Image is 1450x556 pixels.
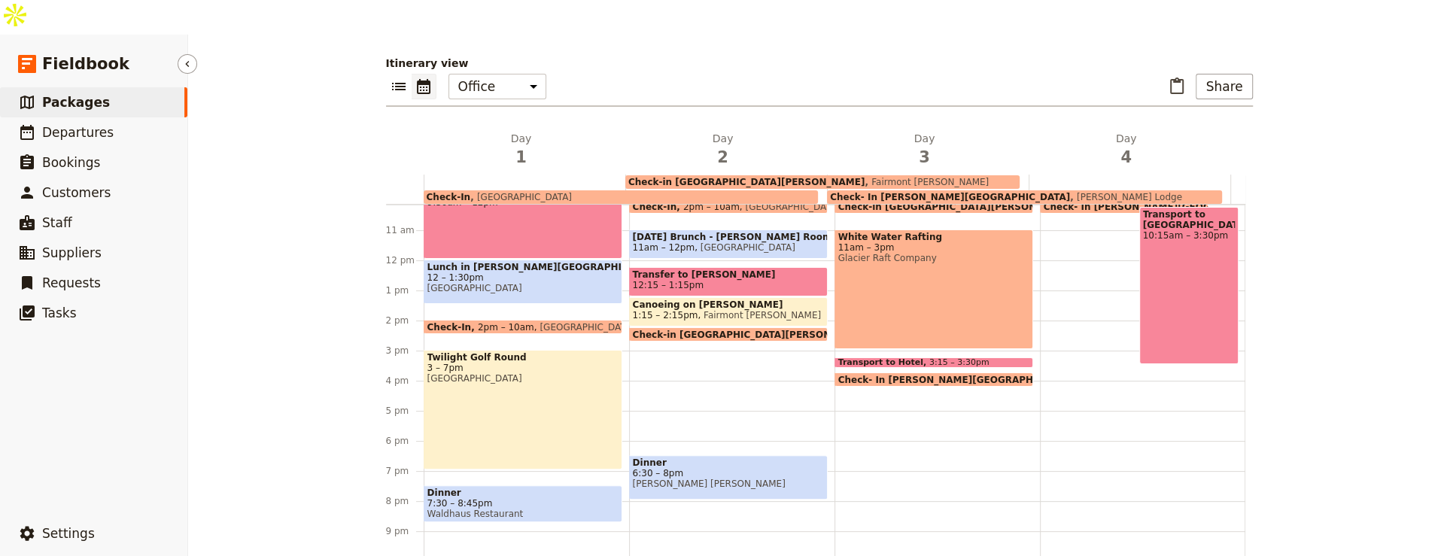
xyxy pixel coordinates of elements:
[42,155,100,170] span: Bookings
[42,185,111,200] span: Customers
[695,242,795,253] span: [GEOGRAPHIC_DATA]
[42,95,110,110] span: Packages
[629,267,828,296] div: Transfer to [PERSON_NAME]12:15 – 1:15pm
[386,435,424,447] div: 6 pm
[633,468,824,479] span: 6:30 – 8pm
[1139,207,1239,364] div: Transport to [GEOGRAPHIC_DATA]10:15am – 3:30pm
[427,262,619,272] span: Lunch in [PERSON_NAME][GEOGRAPHIC_DATA]
[427,192,471,202] span: Check-In
[424,184,622,259] div: Transport to [GEOGRAPHIC_DATA]9:30am – 12pm
[633,457,824,468] span: Dinner
[1143,230,1235,241] span: 10:15am – 3:30pm
[42,275,101,290] span: Requests
[424,190,819,204] div: Check-In[GEOGRAPHIC_DATA]
[833,146,1017,169] span: 3
[430,131,613,169] h2: Day
[1070,192,1182,202] span: [PERSON_NAME] Lodge
[1196,74,1252,99] button: Share
[386,224,424,236] div: 11 am
[631,146,815,169] span: 2
[633,242,695,253] span: 11am – 12pm
[386,465,424,477] div: 7 pm
[629,297,828,327] div: Canoeing on [PERSON_NAME]1:15 – 2:15pmFairmont [PERSON_NAME]
[629,199,828,214] div: Check-In2pm – 10am[GEOGRAPHIC_DATA]
[430,146,613,169] span: 1
[929,358,989,367] span: 3:15 – 3:30pm
[633,232,824,242] span: [DATE] Brunch - [PERSON_NAME] Room
[683,202,740,211] span: 2pm – 10am
[628,177,865,187] span: Check-in [GEOGRAPHIC_DATA][PERSON_NAME]
[534,322,635,332] span: [GEOGRAPHIC_DATA]
[427,488,619,498] span: Dinner
[424,175,1231,204] div: Check-In[GEOGRAPHIC_DATA]Check- In [PERSON_NAME][GEOGRAPHIC_DATA][PERSON_NAME] LodgeCheck-in [GEO...
[427,322,478,332] span: Check-In
[834,372,1033,387] div: Check- In [PERSON_NAME][GEOGRAPHIC_DATA]
[629,455,828,500] div: Dinner6:30 – 8pm[PERSON_NAME] [PERSON_NAME]
[42,526,95,541] span: Settings
[698,310,821,321] span: Fairmont [PERSON_NAME]
[1143,209,1235,230] span: Transport to [GEOGRAPHIC_DATA]
[178,54,197,74] button: Hide menu
[42,245,102,260] span: Suppliers
[42,215,72,230] span: Staff
[827,190,1222,204] div: Check- In [PERSON_NAME][GEOGRAPHIC_DATA][PERSON_NAME] Lodge
[633,299,824,310] span: Canoeing on [PERSON_NAME]
[740,202,841,211] span: [GEOGRAPHIC_DATA]
[1164,74,1190,99] button: Paste itinerary item
[427,498,619,509] span: 7:30 – 8:45pm
[631,131,815,169] h2: Day
[629,229,828,259] div: [DATE] Brunch - [PERSON_NAME] Room11am – 12pm[GEOGRAPHIC_DATA]
[838,242,1029,253] span: 11am – 3pm
[834,229,1033,349] div: White Water Rafting11am – 3pmGlacier Raft Company
[386,525,424,537] div: 9 pm
[386,74,412,99] button: List view
[386,405,424,417] div: 5 pm
[42,305,77,321] span: Tasks
[386,495,424,507] div: 8 pm
[386,345,424,357] div: 3 pm
[838,202,1081,211] span: Check-in [GEOGRAPHIC_DATA][PERSON_NAME]
[386,314,424,327] div: 2 pm
[386,375,424,387] div: 4 pm
[633,479,824,489] span: [PERSON_NAME] [PERSON_NAME]
[424,350,622,469] div: Twilight Golf Round3 – 7pm[GEOGRAPHIC_DATA]
[1029,131,1230,175] button: Day4
[1040,199,1208,214] div: Check- In [PERSON_NAME][GEOGRAPHIC_DATA]
[386,254,424,266] div: 12 pm
[625,175,1020,189] div: Check-in [GEOGRAPHIC_DATA][PERSON_NAME]Fairmont [PERSON_NAME]
[1035,146,1218,169] span: 4
[427,373,619,384] span: [GEOGRAPHIC_DATA]
[427,363,619,373] span: 3 – 7pm
[838,375,1085,384] span: Check- In [PERSON_NAME][GEOGRAPHIC_DATA]
[427,272,619,283] span: 12 – 1:30pm
[386,284,424,296] div: 1 pm
[386,56,1253,71] p: Itinerary view
[633,269,824,280] span: Transfer to [PERSON_NAME]
[427,283,619,293] span: [GEOGRAPHIC_DATA]
[470,192,572,202] span: [GEOGRAPHIC_DATA]
[838,232,1029,242] span: White Water Rafting
[629,327,828,342] div: Check-in [GEOGRAPHIC_DATA][PERSON_NAME]
[1044,202,1290,211] span: Check- In [PERSON_NAME][GEOGRAPHIC_DATA]
[412,74,436,99] button: Calendar view
[838,253,1029,263] span: Glacier Raft Company
[838,358,929,367] span: Transport to Hotel
[424,320,622,334] div: Check-In2pm – 10am[GEOGRAPHIC_DATA]
[834,199,1033,214] div: Check-in [GEOGRAPHIC_DATA][PERSON_NAME]
[633,280,704,290] span: 12:15 – 1:15pm
[833,131,1017,169] h2: Day
[633,310,698,321] span: 1:15 – 2:15pm
[424,260,622,304] div: Lunch in [PERSON_NAME][GEOGRAPHIC_DATA]12 – 1:30pm[GEOGRAPHIC_DATA]
[834,357,1033,368] div: Transport to Hotel3:15 – 3:30pm
[633,330,876,339] span: Check-in [GEOGRAPHIC_DATA][PERSON_NAME]
[427,352,619,363] span: Twilight Golf Round
[427,509,619,519] span: Waldhaus Restaurant
[830,192,1070,202] span: Check- In [PERSON_NAME][GEOGRAPHIC_DATA]
[1035,131,1218,169] h2: Day
[424,131,625,175] button: Day1
[633,202,683,211] span: Check-In
[478,322,534,332] span: 2pm – 10am
[424,485,622,522] div: Dinner7:30 – 8:45pmWaldhaus Restaurant
[42,53,129,75] span: Fieldbook
[865,177,989,187] span: Fairmont [PERSON_NAME]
